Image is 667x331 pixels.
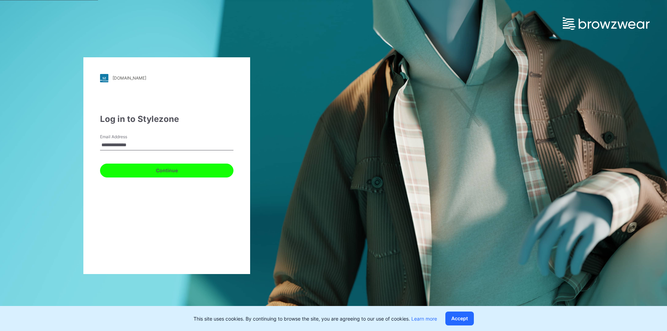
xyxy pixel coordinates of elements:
[113,75,146,81] div: [DOMAIN_NAME]
[100,164,233,177] button: Continue
[100,74,108,82] img: stylezone-logo.562084cfcfab977791bfbf7441f1a819.svg
[100,134,149,140] label: Email Address
[193,315,437,322] p: This site uses cookies. By continuing to browse the site, you are agreeing to our use of cookies.
[100,74,233,82] a: [DOMAIN_NAME]
[445,312,474,325] button: Accept
[100,113,233,125] div: Log in to Stylezone
[563,17,650,30] img: browzwear-logo.e42bd6dac1945053ebaf764b6aa21510.svg
[411,316,437,322] a: Learn more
